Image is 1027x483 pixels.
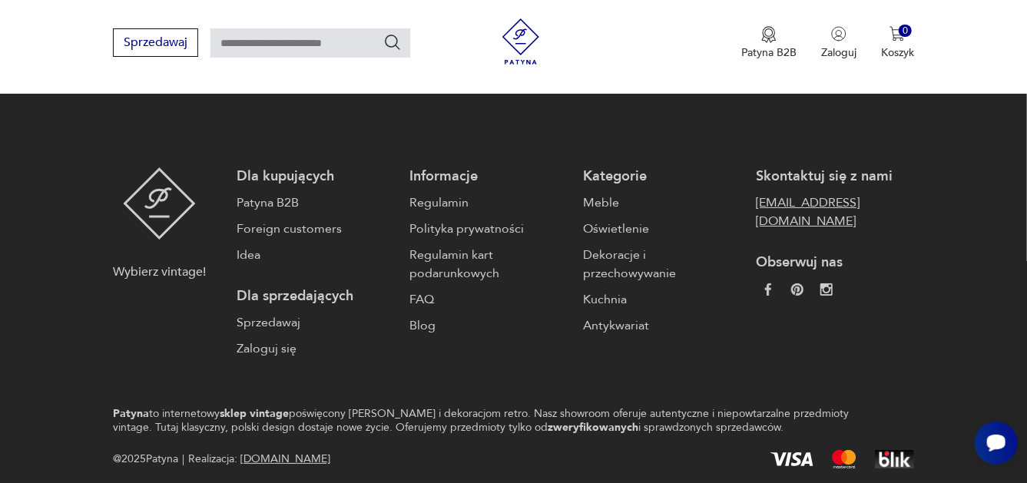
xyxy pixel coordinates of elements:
span: @ 2025 Patyna [113,450,178,468]
img: Patyna - sklep z meblami i dekoracjami vintage [123,167,196,240]
a: [DOMAIN_NAME] [240,452,330,466]
p: Wybierz vintage! [113,263,206,281]
button: Zaloguj [821,26,856,60]
div: | [182,450,184,468]
img: Visa [770,452,813,466]
a: Ikona medaluPatyna B2B [741,26,797,60]
p: Kategorie [583,167,740,186]
strong: sklep vintage [220,406,289,421]
a: Patyna B2B [237,194,394,212]
a: [EMAIL_ADDRESS][DOMAIN_NAME] [756,194,913,230]
p: Dla kupujących [237,167,394,186]
a: Sprzedawaj [237,313,394,332]
p: to internetowy poświęcony [PERSON_NAME] i dekoracjom retro. Nasz showroom oferuje autentyczne i n... [113,407,860,435]
p: Obserwuj nas [756,253,913,272]
p: Skontaktuj się z nami [756,167,913,186]
iframe: Smartsupp widget button [975,422,1018,465]
a: FAQ [410,290,568,309]
img: BLIK [875,450,914,468]
p: Informacje [410,167,568,186]
strong: zweryfikowanych [548,420,638,435]
a: Sprzedawaj [113,38,198,49]
p: Koszyk [881,45,914,60]
a: Foreign customers [237,220,394,238]
img: Ikonka użytkownika [831,26,846,41]
span: Realizacja: [188,450,330,468]
a: Oświetlenie [583,220,740,238]
a: Dekoracje i przechowywanie [583,246,740,283]
img: Patyna - sklep z meblami i dekoracjami vintage [498,18,544,65]
button: 0Koszyk [881,26,914,60]
img: c2fd9cf7f39615d9d6839a72ae8e59e5.webp [820,283,833,296]
a: Polityka prywatności [410,220,568,238]
a: Idea [237,246,394,264]
button: Szukaj [383,33,402,51]
p: Dla sprzedających [237,287,394,306]
img: Ikona koszyka [890,26,905,41]
button: Sprzedawaj [113,28,198,57]
a: Regulamin kart podarunkowych [410,246,568,283]
p: Patyna B2B [741,45,797,60]
a: Zaloguj się [237,339,394,358]
a: Antykwariat [583,316,740,335]
strong: Patyna [113,406,149,421]
img: da9060093f698e4c3cedc1453eec5031.webp [762,283,774,296]
a: Blog [410,316,568,335]
div: 0 [899,25,912,38]
p: Zaloguj [821,45,856,60]
a: Meble [583,194,740,212]
button: Patyna B2B [741,26,797,60]
img: Mastercard [832,450,856,468]
img: 37d27d81a828e637adc9f9cb2e3d3a8a.webp [791,283,803,296]
a: Regulamin [410,194,568,212]
img: Ikona medalu [761,26,777,43]
a: Kuchnia [583,290,740,309]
